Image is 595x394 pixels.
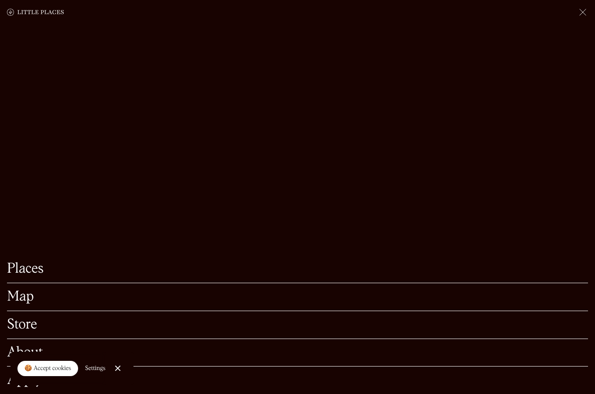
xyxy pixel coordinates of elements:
[7,318,588,332] a: Store
[7,290,588,304] a: Map
[17,361,78,377] a: 🍪 Accept cookies
[85,365,106,371] div: Settings
[109,360,127,377] a: Close Cookie Popup
[85,359,106,378] a: Settings
[117,368,118,369] div: Close Cookie Popup
[7,262,588,276] a: Places
[24,364,71,373] div: 🍪 Accept cookies
[7,346,588,360] a: About
[7,373,588,387] a: Apply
